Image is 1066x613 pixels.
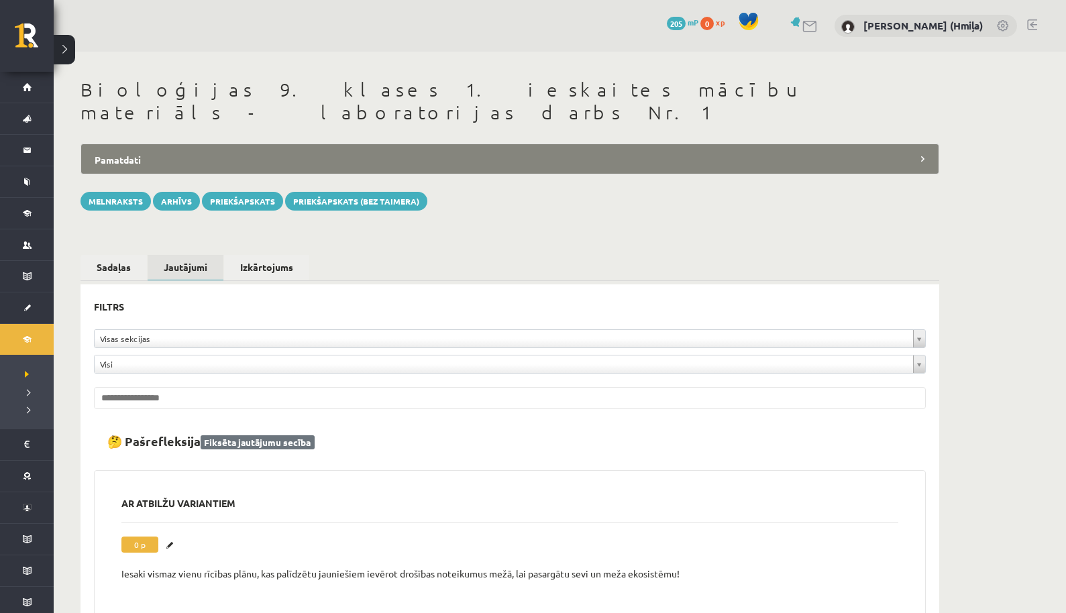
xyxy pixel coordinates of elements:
[688,17,698,27] span: mP
[202,192,283,211] a: Priekšapskats
[224,255,309,280] a: Izkārtojums
[121,567,898,581] p: Iesaki vismaz vienu rīcības plānu, kas palīdzētu jauniešiem ievērot drošības noteikumus mežā, lai...
[100,330,908,347] span: Visas sekcijas
[94,298,910,316] h3: Filtrs
[165,537,178,554] a: Labot
[716,17,725,27] span: xp
[201,435,315,449] span: Fiksēta jautājumu secība
[285,192,427,211] a: Priekšapskats (bez taimera)
[95,330,925,347] a: Visas sekcijas
[81,144,939,174] legend: Pamatdati
[94,425,328,457] h2: 🤔 Pašrefleksija
[700,17,714,30] span: 0
[153,192,200,211] button: Arhīvs
[15,23,54,57] a: Rīgas 1. Tālmācības vidusskola
[841,20,855,34] img: Anastasiia Khmil (Hmiļa)
[100,355,908,373] span: Visi
[81,78,939,123] h1: Bioloģijas 9. klases 1. ieskaites mācību materiāls - laboratorijas darbs Nr.1
[667,17,686,30] span: 205
[121,537,158,553] span: 0 p
[95,355,925,373] a: Visi
[148,255,223,281] a: Jautājumi
[667,17,698,27] a: 205 mP
[121,498,898,509] h3: Ar atbilžu variantiem
[81,192,151,211] button: Melnraksts
[81,255,147,280] a: Sadaļas
[863,19,983,32] a: [PERSON_NAME] (Hmiļa)
[700,17,731,27] a: 0 xp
